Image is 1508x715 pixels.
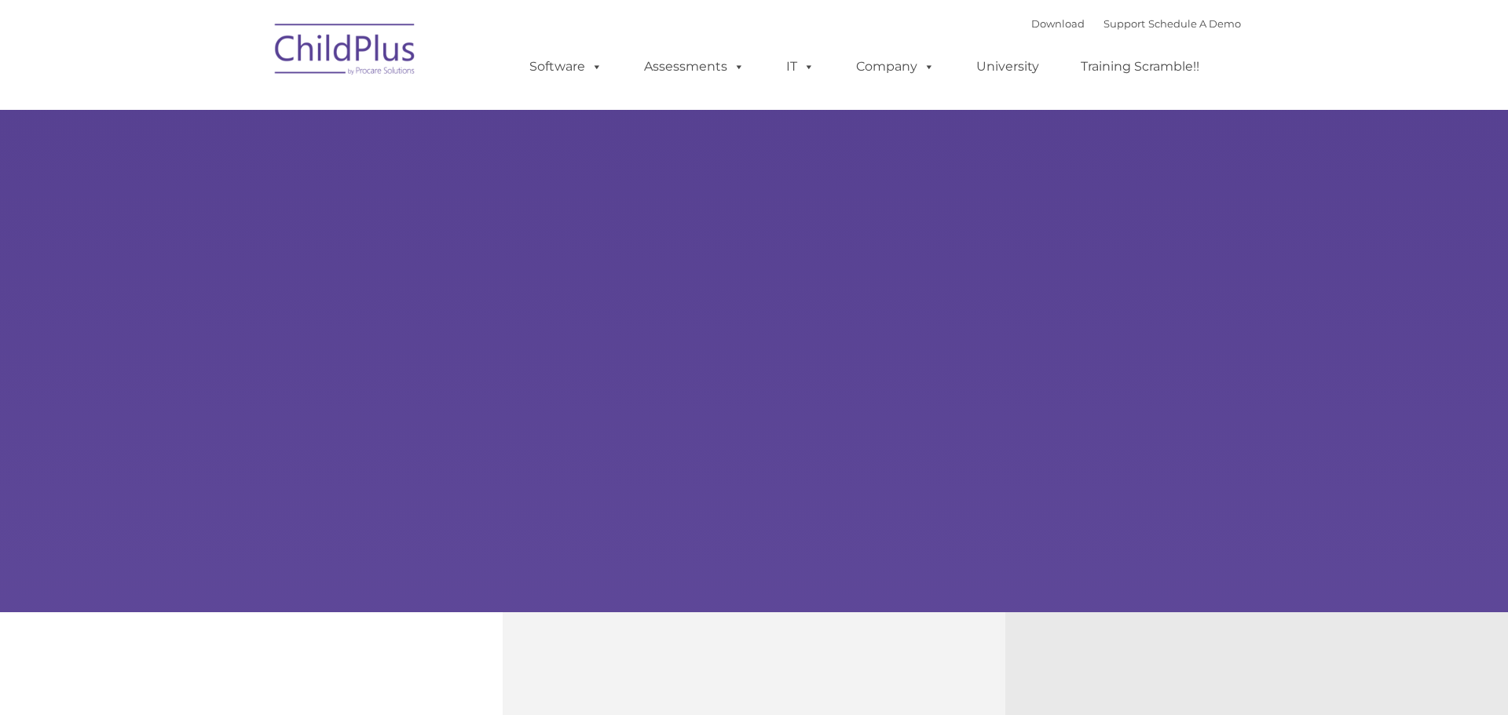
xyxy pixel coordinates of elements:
font: | [1031,17,1241,30]
a: Software [514,51,618,82]
img: ChildPlus by Procare Solutions [267,13,424,91]
a: University [961,51,1055,82]
a: Download [1031,17,1085,30]
a: Support [1104,17,1145,30]
a: Schedule A Demo [1148,17,1241,30]
a: Assessments [628,51,760,82]
a: Company [840,51,950,82]
a: Training Scramble!! [1065,51,1215,82]
a: IT [770,51,830,82]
